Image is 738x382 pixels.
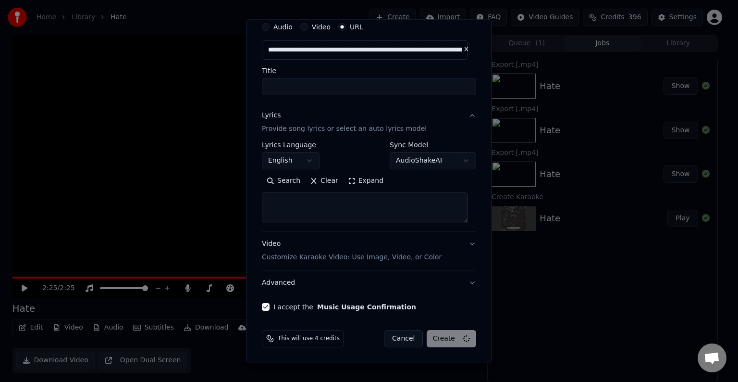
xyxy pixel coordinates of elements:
[312,24,331,30] label: Video
[390,141,476,148] label: Sync Model
[262,111,281,120] div: Lyrics
[305,173,343,189] button: Clear
[350,24,363,30] label: URL
[262,141,320,148] label: Lyrics Language
[262,253,442,262] p: Customize Karaoke Video: Use Image, Video, or Color
[278,335,340,343] span: This will use 4 credits
[262,231,476,270] button: VideoCustomize Karaoke Video: Use Image, Video, or Color
[262,67,476,74] label: Title
[262,141,476,231] div: LyricsProvide song lyrics or select an auto lyrics model
[273,24,293,30] label: Audio
[262,124,427,134] p: Provide song lyrics or select an auto lyrics model
[343,173,388,189] button: Expand
[262,270,476,295] button: Advanced
[384,330,423,347] button: Cancel
[262,239,442,262] div: Video
[262,173,305,189] button: Search
[273,304,416,310] label: I accept the
[317,304,416,310] button: I accept the
[262,103,476,141] button: LyricsProvide song lyrics or select an auto lyrics model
